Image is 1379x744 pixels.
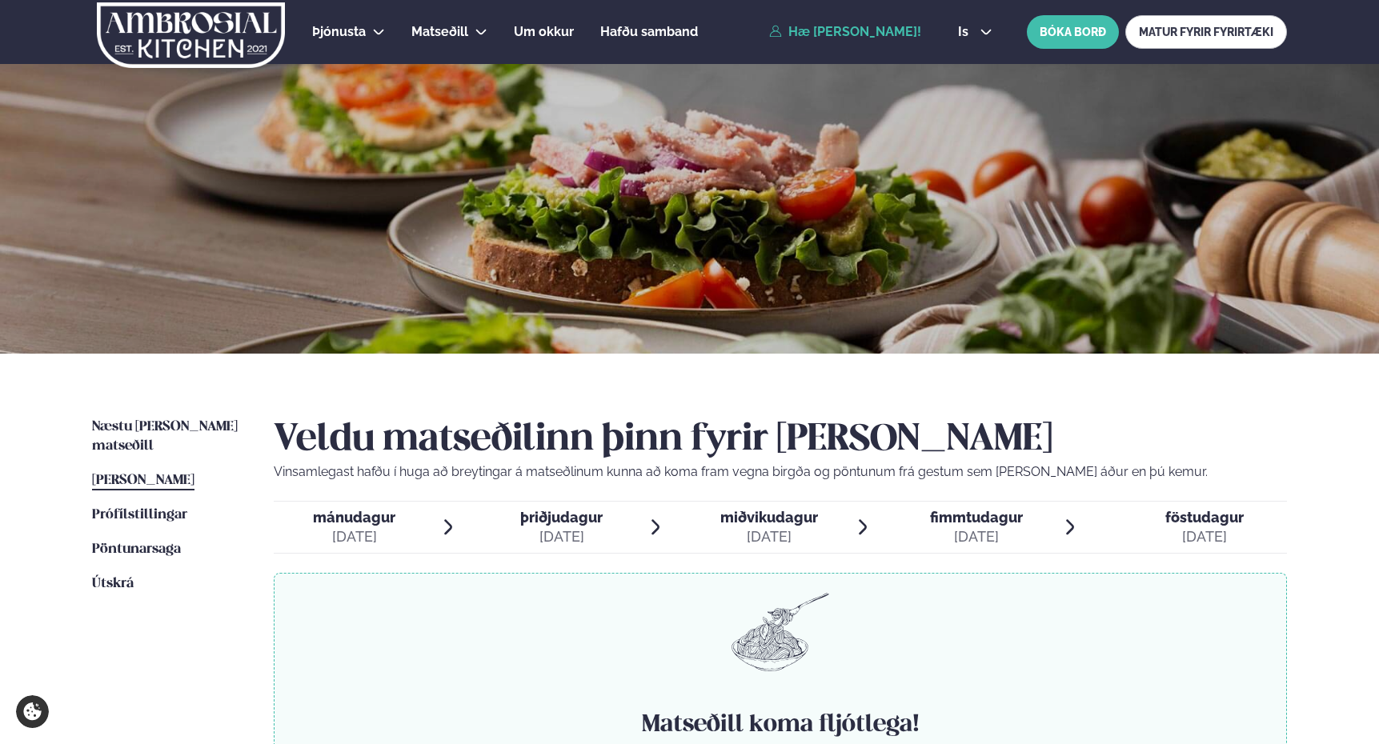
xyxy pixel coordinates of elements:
[720,509,818,526] span: miðvikudagur
[520,527,603,546] div: [DATE]
[769,25,921,39] a: Hæ [PERSON_NAME]!
[1125,15,1287,49] a: MATUR FYRIR FYRIRTÆKI
[312,22,366,42] a: Þjónusta
[720,527,818,546] div: [DATE]
[930,527,1023,546] div: [DATE]
[92,577,134,590] span: Útskrá
[92,474,194,487] span: [PERSON_NAME]
[520,509,603,526] span: þriðjudagur
[411,24,468,39] span: Matseðill
[1027,15,1119,49] button: BÓKA BORÐ
[92,542,181,556] span: Pöntunarsaga
[1165,509,1244,526] span: föstudagur
[92,506,187,525] a: Prófílstillingar
[1165,527,1244,546] div: [DATE]
[95,2,287,68] img: logo
[600,24,698,39] span: Hafðu samband
[501,709,1060,741] h4: Matseðill koma fljótlega!
[312,24,366,39] span: Þjónusta
[92,574,134,594] a: Útskrá
[16,695,49,728] a: Cookie settings
[732,593,829,671] img: pasta
[945,26,1005,38] button: is
[92,508,187,522] span: Prófílstillingar
[92,418,242,456] a: Næstu [PERSON_NAME] matseðill
[600,22,698,42] a: Hafðu samband
[514,22,574,42] a: Um okkur
[958,26,973,38] span: is
[274,462,1287,482] p: Vinsamlegast hafðu í huga að breytingar á matseðlinum kunna að koma fram vegna birgða og pöntunum...
[92,471,194,490] a: [PERSON_NAME]
[514,24,574,39] span: Um okkur
[930,509,1023,526] span: fimmtudagur
[92,420,238,453] span: Næstu [PERSON_NAME] matseðill
[411,22,468,42] a: Matseðill
[313,527,395,546] div: [DATE]
[92,540,181,559] a: Pöntunarsaga
[313,509,395,526] span: mánudagur
[274,418,1287,462] h2: Veldu matseðilinn þinn fyrir [PERSON_NAME]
